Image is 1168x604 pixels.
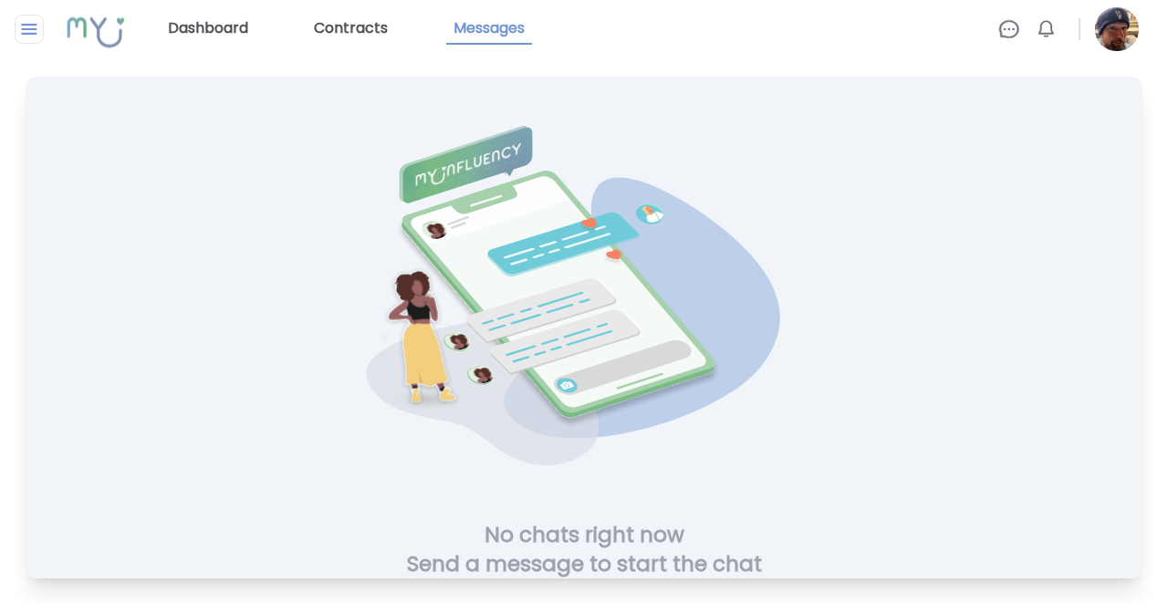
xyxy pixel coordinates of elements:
a: Messages [446,14,532,45]
img: Profile [1095,7,1139,51]
a: Dashboard [161,14,255,45]
img: No chat messages right now [355,124,814,520]
img: Bell [1035,18,1057,40]
a: Contracts [307,14,395,45]
h1: Send a message to start the chat [407,549,762,578]
img: Open sidebar [18,18,41,40]
h1: No chats right now [485,520,684,549]
img: Chat [998,18,1020,40]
